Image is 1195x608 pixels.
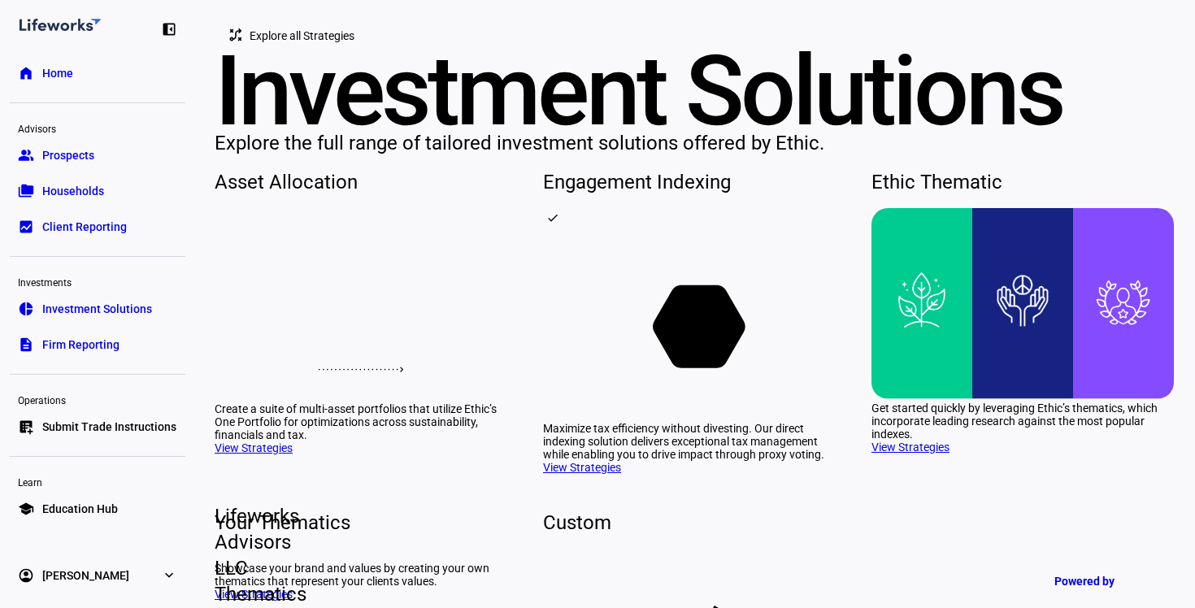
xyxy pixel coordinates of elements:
[215,441,293,454] a: View Strategies
[42,501,118,517] span: Education Hub
[215,52,1175,130] div: Investment Solutions
[1046,566,1171,596] a: Powered by
[18,567,34,584] eth-mat-symbol: account_circle
[42,147,94,163] span: Prospects
[18,337,34,353] eth-mat-symbol: description
[42,183,104,199] span: Households
[10,328,185,361] a: descriptionFirm Reporting
[18,419,34,435] eth-mat-symbol: list_alt_add
[10,293,185,325] a: pie_chartInvestment Solutions
[10,270,185,293] div: Investments
[543,510,845,536] div: Custom
[871,169,1174,195] div: Ethic Thematic
[871,402,1174,441] div: Get started quickly by leveraging Ethic’s thematics, which incorporate leading research against t...
[18,147,34,163] eth-mat-symbol: group
[10,116,185,139] div: Advisors
[42,65,73,81] span: Home
[42,219,127,235] span: Client Reporting
[161,567,177,584] eth-mat-symbol: expand_more
[543,169,845,195] div: Engagement Indexing
[10,211,185,243] a: bid_landscapeClient Reporting
[161,21,177,37] eth-mat-symbol: left_panel_close
[10,57,185,89] a: homeHome
[42,301,152,317] span: Investment Solutions
[215,130,1175,156] div: Explore the full range of tailored investment solutions offered by Ethic.
[543,461,621,474] a: View Strategies
[215,169,517,195] div: Asset Allocation
[215,402,517,441] div: Create a suite of multi-asset portfolios that utilize Ethic’s One Portfolio for optimizations acr...
[215,510,517,536] div: Your Thematics
[10,175,185,207] a: folder_copyHouseholds
[215,20,374,52] button: Explore all Strategies
[42,419,176,435] span: Submit Trade Instructions
[871,441,949,454] a: View Strategies
[10,388,185,410] div: Operations
[18,65,34,81] eth-mat-symbol: home
[215,562,517,588] div: Showcase your brand and values by creating your own thematics that represent your clients values.
[42,337,119,353] span: Firm Reporting
[42,567,129,584] span: [PERSON_NAME]
[202,503,228,607] span: Lifeworks Advisors LLC Thematics
[543,422,845,461] div: Maximize tax efficiency without divesting. Our direct indexing solution delivers exceptional tax ...
[18,301,34,317] eth-mat-symbol: pie_chart
[18,501,34,517] eth-mat-symbol: school
[546,211,559,224] mat-icon: check
[18,219,34,235] eth-mat-symbol: bid_landscape
[10,139,185,172] a: groupProspects
[18,183,34,199] eth-mat-symbol: folder_copy
[250,20,354,52] span: Explore all Strategies
[10,470,185,493] div: Learn
[228,27,244,43] mat-icon: tactic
